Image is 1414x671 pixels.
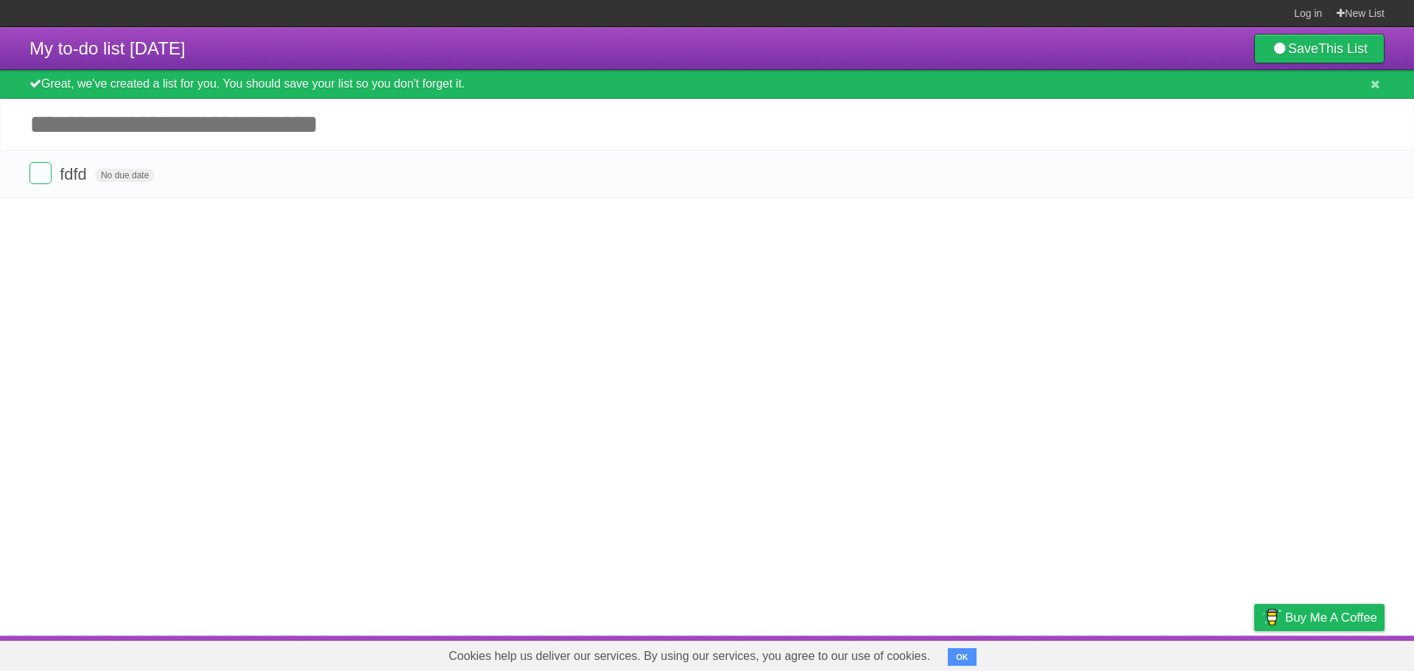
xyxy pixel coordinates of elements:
b: This List [1318,41,1368,56]
a: SaveThis List [1254,34,1385,63]
span: My to-do list [DATE] [29,38,186,58]
img: Buy me a coffee [1262,605,1281,630]
span: Buy me a coffee [1285,605,1377,630]
a: Terms [1185,639,1217,667]
a: About [1058,639,1089,667]
a: Suggest a feature [1292,639,1385,667]
span: Cookies help us deliver our services. By using our services, you agree to our use of cookies. [434,642,945,671]
a: Developers [1107,639,1167,667]
span: No due date [95,169,155,182]
span: fdfd [60,165,91,183]
button: OK [948,648,977,666]
a: Privacy [1235,639,1273,667]
a: Buy me a coffee [1254,604,1385,631]
label: Done [29,162,52,184]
